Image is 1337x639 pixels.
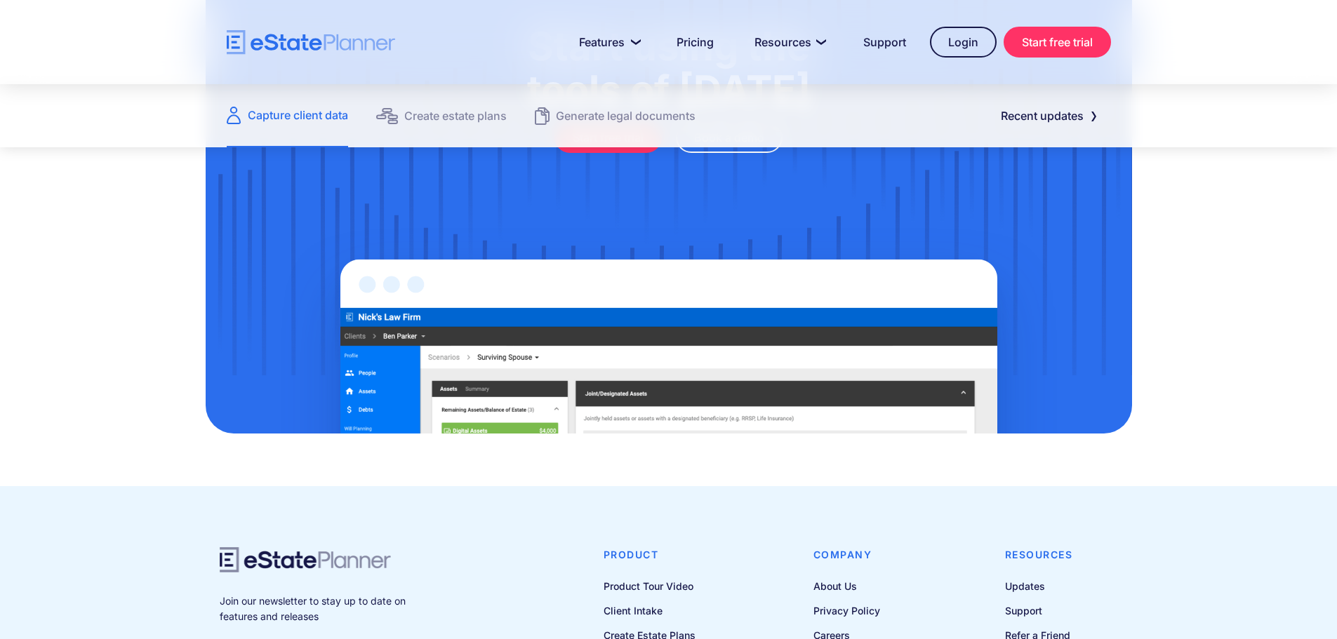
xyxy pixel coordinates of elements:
a: Privacy Policy [813,602,892,619]
a: Recent updates [984,102,1111,130]
a: Start free trial [1004,27,1111,58]
a: Pricing [660,28,731,56]
a: Client Intake [604,602,729,619]
a: Generate legal documents [535,84,696,147]
div: Create estate plans [404,106,507,126]
a: home [227,30,395,55]
a: Support [1005,602,1073,619]
a: Login [930,27,997,58]
a: Product Tour Video [604,577,729,595]
a: Capture client data [227,84,348,147]
a: Support [846,28,923,56]
div: Recent updates [1001,106,1084,126]
h4: Company [813,547,892,563]
a: Updates [1005,577,1073,595]
h4: Resources [1005,547,1073,563]
a: Create estate plans [376,84,507,147]
div: Capture client data [248,105,348,125]
a: About Us [813,577,892,595]
p: Join our newsletter to stay up to date on features and releases [220,593,444,625]
a: Features [562,28,653,56]
div: Generate legal documents [556,106,696,126]
a: Resources [738,28,839,56]
h4: Product [604,547,729,563]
